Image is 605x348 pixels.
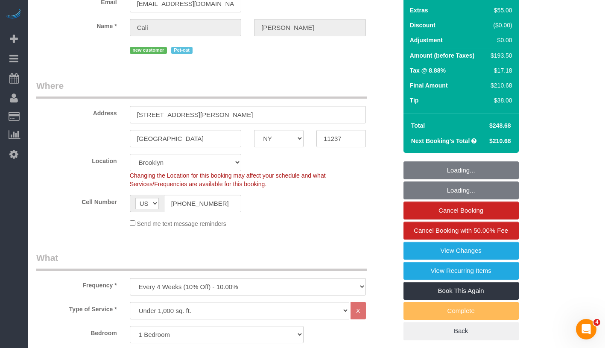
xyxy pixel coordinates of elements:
[411,122,425,129] strong: Total
[489,137,511,144] span: $210.68
[403,282,519,300] a: Book This Again
[316,130,366,147] input: Zip Code
[414,227,508,234] span: Cancel Booking with 50.00% Fee
[30,326,123,337] label: Bedroom
[410,51,474,60] label: Amount (before Taxes)
[30,302,123,313] label: Type of Service *
[130,47,167,54] span: new customer
[171,47,193,54] span: Pet-cat
[403,202,519,219] a: Cancel Booking
[403,322,519,340] a: Back
[410,96,419,105] label: Tip
[36,79,367,99] legend: Where
[487,36,512,44] div: $0.00
[403,242,519,260] a: View Changes
[130,172,326,187] span: Changing the Location for this booking may affect your schedule and what Services/Frequencies are...
[254,19,366,36] input: Last Name
[489,122,511,129] span: $248.68
[403,222,519,240] a: Cancel Booking with 50.00% Fee
[30,19,123,30] label: Name *
[137,220,226,227] span: Send me text message reminders
[410,81,448,90] label: Final Amount
[30,154,123,165] label: Location
[487,66,512,75] div: $17.18
[487,81,512,90] div: $210.68
[30,106,123,117] label: Address
[30,195,123,206] label: Cell Number
[411,137,470,144] strong: Next Booking's Total
[130,130,242,147] input: City
[410,66,446,75] label: Tax @ 8.88%
[576,319,596,339] iframe: Intercom live chat
[487,96,512,105] div: $38.00
[164,195,242,212] input: Cell Number
[5,9,22,20] img: Automaid Logo
[487,6,512,15] div: $55.00
[487,21,512,29] div: ($0.00)
[36,251,367,271] legend: What
[403,262,519,280] a: View Recurring Items
[410,6,428,15] label: Extras
[410,36,443,44] label: Adjustment
[593,319,600,326] span: 4
[130,19,242,36] input: First Name
[30,278,123,290] label: Frequency *
[410,21,435,29] label: Discount
[487,51,512,60] div: $193.50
